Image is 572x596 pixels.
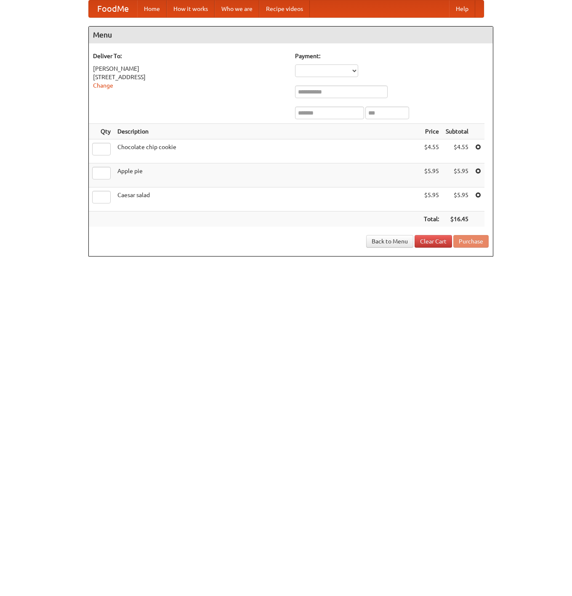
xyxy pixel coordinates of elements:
[215,0,259,17] a: Who we are
[366,235,413,248] a: Back to Menu
[93,64,287,73] div: [PERSON_NAME]
[420,124,442,139] th: Price
[114,139,420,163] td: Chocolate chip cookie
[420,187,442,211] td: $5.95
[453,235,489,248] button: Purchase
[442,211,472,227] th: $16.45
[420,139,442,163] td: $4.55
[420,211,442,227] th: Total:
[93,82,113,89] a: Change
[415,235,452,248] a: Clear Cart
[442,163,472,187] td: $5.95
[449,0,475,17] a: Help
[89,27,493,43] h4: Menu
[259,0,310,17] a: Recipe videos
[114,163,420,187] td: Apple pie
[442,139,472,163] td: $4.55
[93,73,287,81] div: [STREET_ADDRESS]
[114,187,420,211] td: Caesar salad
[167,0,215,17] a: How it works
[442,124,472,139] th: Subtotal
[420,163,442,187] td: $5.95
[114,124,420,139] th: Description
[442,187,472,211] td: $5.95
[137,0,167,17] a: Home
[89,0,137,17] a: FoodMe
[295,52,489,60] h5: Payment:
[89,124,114,139] th: Qty
[93,52,287,60] h5: Deliver To:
